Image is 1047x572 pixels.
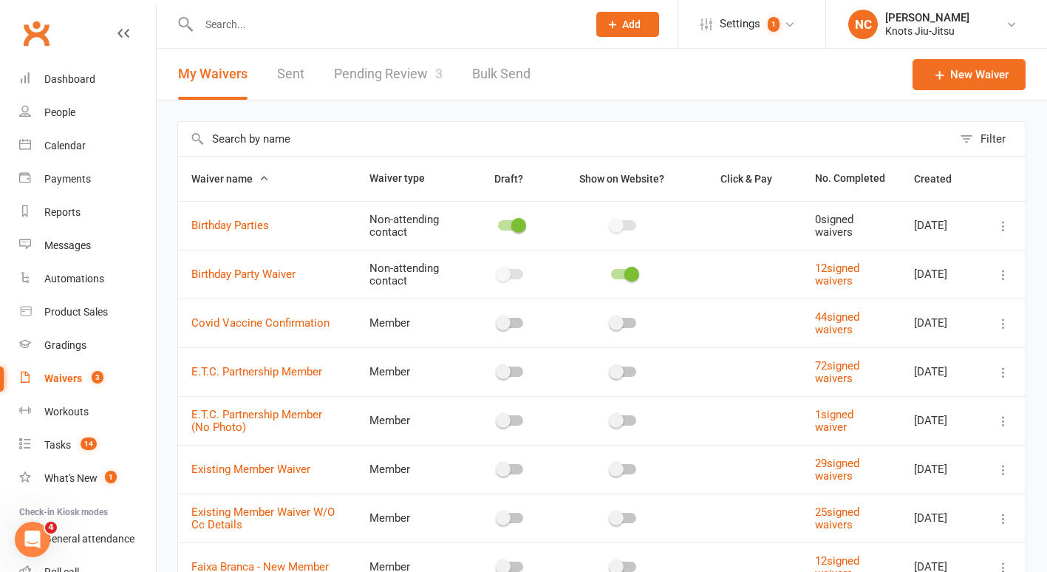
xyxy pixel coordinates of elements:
[435,66,443,81] span: 3
[44,533,134,545] div: General attendance
[44,406,89,418] div: Workouts
[191,173,269,185] span: Waiver name
[19,129,156,163] a: Calendar
[44,173,91,185] div: Payments
[566,170,681,188] button: Show on Website?
[356,157,468,201] th: Waiver type
[191,316,330,330] a: Covid Vaccine Confirmation
[356,250,468,299] td: Non-attending contact
[191,219,269,232] a: Birthday Parties
[19,429,156,462] a: Tasks 14
[901,201,981,250] td: [DATE]
[44,372,82,384] div: Waivers
[19,329,156,362] a: Gradings
[19,229,156,262] a: Messages
[472,49,531,100] a: Bulk Send
[105,471,117,483] span: 1
[913,59,1026,90] a: New Waiver
[44,206,81,218] div: Reports
[815,213,853,239] span: 0 signed waivers
[44,306,108,318] div: Product Sales
[19,63,156,96] a: Dashboard
[19,522,156,556] a: General attendance kiosk mode
[356,396,468,445] td: Member
[194,14,577,35] input: Search...
[848,10,878,39] div: NC
[15,522,50,557] iframe: Intercom live chat
[18,15,55,52] a: Clubworx
[815,505,859,531] a: 25signed waivers
[815,408,853,434] a: 1signed waiver
[44,339,86,351] div: Gradings
[44,140,86,151] div: Calendar
[19,196,156,229] a: Reports
[707,170,788,188] button: Click & Pay
[768,17,780,32] span: 1
[885,24,969,38] div: Knots Jiu-Jitsu
[720,7,760,41] span: Settings
[191,505,335,531] a: Existing Member Waiver W/O Cc Details
[815,310,859,336] a: 44signed waivers
[901,494,981,542] td: [DATE]
[19,96,156,129] a: People
[356,445,468,494] td: Member
[481,170,539,188] button: Draft?
[720,173,772,185] span: Click & Pay
[19,296,156,329] a: Product Sales
[334,49,443,100] a: Pending Review3
[815,262,859,287] a: 12signed waivers
[494,173,523,185] span: Draft?
[19,163,156,196] a: Payments
[44,106,75,118] div: People
[596,12,659,37] button: Add
[901,347,981,396] td: [DATE]
[277,49,304,100] a: Sent
[92,371,103,384] span: 3
[356,494,468,542] td: Member
[191,170,269,188] button: Waiver name
[44,472,98,484] div: What's New
[178,122,952,156] input: Search by name
[19,462,156,495] a: What's New1
[579,173,664,185] span: Show on Website?
[901,396,981,445] td: [DATE]
[901,299,981,347] td: [DATE]
[191,463,310,476] a: Existing Member Waiver
[44,239,91,251] div: Messages
[44,73,95,85] div: Dashboard
[901,250,981,299] td: [DATE]
[45,522,57,534] span: 4
[356,201,468,250] td: Non-attending contact
[901,445,981,494] td: [DATE]
[914,170,968,188] button: Created
[356,299,468,347] td: Member
[802,157,901,201] th: No. Completed
[952,122,1026,156] button: Filter
[178,49,248,100] button: My Waivers
[815,457,859,483] a: 29signed waivers
[191,365,322,378] a: E.T.C. Partnership Member
[191,268,296,281] a: Birthday Party Waiver
[44,439,71,451] div: Tasks
[19,362,156,395] a: Waivers 3
[191,408,322,434] a: E.T.C. Partnership Member (No Photo)
[815,359,859,385] a: 72signed waivers
[914,173,968,185] span: Created
[81,437,97,450] span: 14
[356,347,468,396] td: Member
[19,395,156,429] a: Workouts
[885,11,969,24] div: [PERSON_NAME]
[44,273,104,285] div: Automations
[622,18,641,30] span: Add
[19,262,156,296] a: Automations
[981,130,1006,148] div: Filter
